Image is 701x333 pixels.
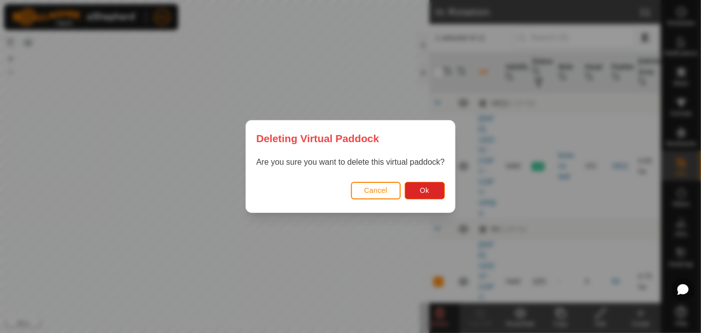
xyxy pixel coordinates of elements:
[405,182,445,199] button: Ok
[420,186,429,194] span: Ok
[256,131,379,146] span: Deleting Virtual Paddock
[364,186,388,194] span: Cancel
[351,182,401,199] button: Cancel
[256,156,444,168] p: Are you sure you want to delete this virtual paddock?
